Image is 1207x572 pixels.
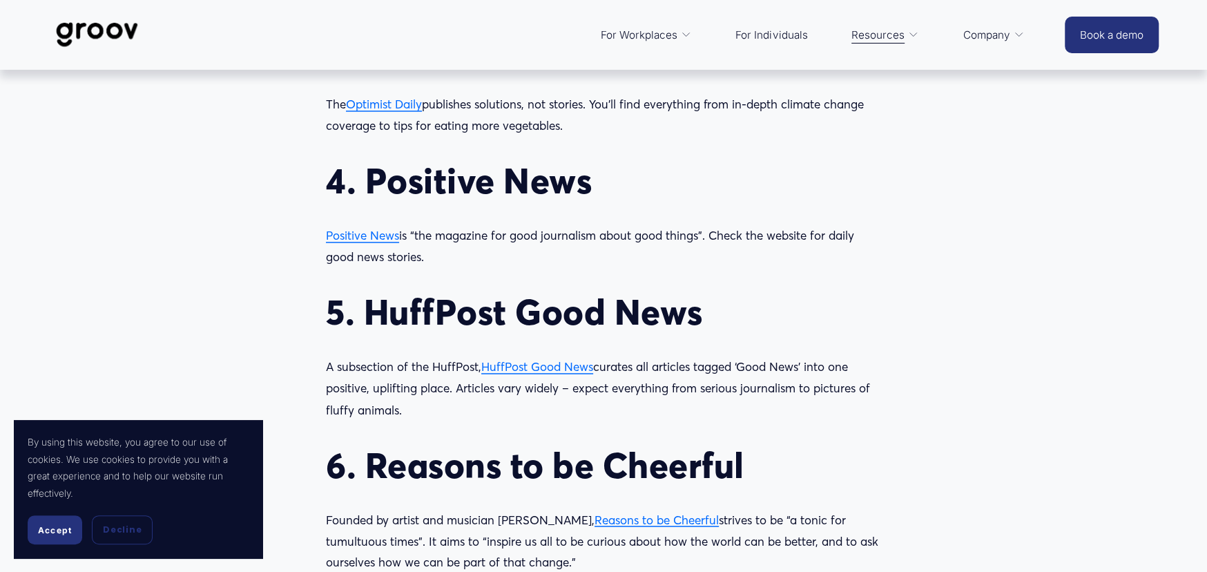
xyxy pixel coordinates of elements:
[326,228,399,242] a: Positive News
[326,94,881,136] p: The publishes solutions, not stories. You’ll find everything from in-depth climate change coverag...
[346,97,422,111] a: Optimist Daily
[92,515,153,544] button: Decline
[844,19,926,52] a: folder dropdown
[601,26,677,45] span: For Workplaces
[103,524,142,536] span: Decline
[28,434,249,502] p: By using this website, you agree to our use of cookies. We use cookies to provide you with a grea...
[851,26,905,45] span: Resources
[595,512,719,526] a: Reasons to be Cheerful
[326,225,881,267] p: is “the magazine for good journalism about good things”. Check the website for daily good news st...
[326,291,881,333] h2: 5. HuffPost Good News
[326,444,881,486] h2: 6. Reasons to be Cheerful
[14,420,262,558] section: Cookie banner
[481,359,593,374] a: HuffPost Good News
[48,12,146,57] img: Groov | Workplace Science Platform | Unlock Performance | Drive Results
[326,356,881,420] p: A subsection of the HuffPost, curates all articles tagged ‘Good News’ into one positive, upliftin...
[963,26,1010,45] span: Company
[326,28,881,70] h2: 3. The Optimist Daily
[38,525,72,535] span: Accept
[728,19,814,52] a: For Individuals
[28,515,82,544] button: Accept
[1065,17,1159,53] a: Book a demo
[594,19,699,52] a: folder dropdown
[326,160,881,202] h2: 4. Positive News
[956,19,1031,52] a: folder dropdown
